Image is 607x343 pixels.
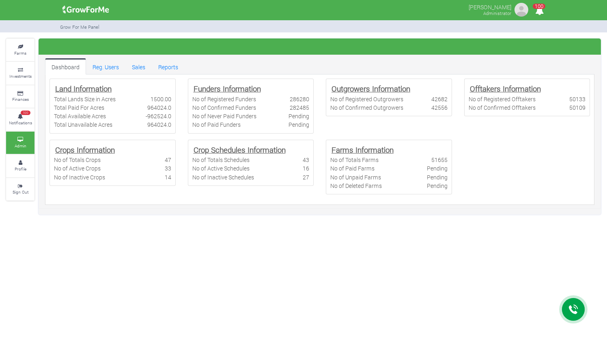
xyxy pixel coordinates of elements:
b: Funders Information [194,83,261,94]
a: Investments [6,62,34,84]
div: No of Deleted Farms [330,181,382,190]
div: -962524.0 [146,112,171,120]
div: 42682 [431,95,448,103]
div: 27 [303,173,309,181]
b: Offtakers Information [470,83,541,94]
div: No of Registered Funders [192,95,256,103]
div: No of Paid Farms [330,164,375,173]
div: 16 [303,164,309,173]
div: 282485 [290,103,309,112]
a: Farms [6,39,34,61]
small: Investments [9,73,32,79]
i: Notifications [532,2,547,20]
img: growforme image [513,2,530,18]
div: No of Never Paid Funders [192,112,256,120]
div: 51655 [431,156,448,164]
b: Outgrowers Information [331,83,410,94]
small: Grow For Me Panel [60,24,99,30]
b: Crops Information [55,145,115,155]
a: Reports [152,58,185,75]
a: Sales [125,58,152,75]
div: No of Totals Farms [330,156,379,164]
span: 100 [21,111,30,115]
div: 50133 [569,95,585,103]
div: 33 [165,164,171,173]
div: Pending [427,173,448,181]
small: Sign Out [13,189,28,195]
span: 100 [533,4,545,9]
div: Total Available Acres [54,112,106,120]
div: No of Confirmed Outgrowers [330,103,403,112]
div: No of Totals Schedules [192,156,250,164]
div: No of Active Schedules [192,164,250,173]
div: Pending [288,112,309,120]
div: 42556 [431,103,448,112]
div: No of Totals Crops [54,156,101,164]
div: 964024.0 [147,103,171,112]
small: Finances [12,96,29,102]
div: 1500.00 [151,95,171,103]
div: Pending [427,164,448,173]
small: Administrator [483,10,511,16]
small: Farms [14,50,26,56]
div: No of Confirmed Funders [192,103,256,112]
a: Finances [6,85,34,108]
div: 286280 [290,95,309,103]
div: Pending [427,181,448,190]
a: Sign Out [6,178,34,200]
div: 964024.0 [147,120,171,129]
div: Pending [288,120,309,129]
b: Farms Information [331,145,394,155]
div: No of Confirmed Offtakers [469,103,536,112]
a: 100 [532,8,547,15]
b: Land Information [55,83,112,94]
a: Admin [6,132,34,154]
a: 100 Notifications [6,109,34,131]
b: Crop Schedules Information [194,145,286,155]
small: Profile [15,166,26,172]
div: 43 [303,156,309,164]
div: No of Paid Funders [192,120,241,129]
a: Profile [6,155,34,177]
div: No of Unpaid Farms [330,173,381,181]
div: No of Active Crops [54,164,101,173]
div: 47 [165,156,171,164]
small: Admin [15,143,26,149]
div: No of Registered Offtakers [469,95,536,103]
a: Reg. Users [86,58,125,75]
div: Total Unavailable Acres [54,120,112,129]
div: 50109 [569,103,585,112]
div: No of Inactive Crops [54,173,105,181]
div: Total Lands Size in Acres [54,95,116,103]
img: growforme image [60,2,112,18]
p: [PERSON_NAME] [469,2,511,11]
div: No of Registered Outgrowers [330,95,403,103]
div: Total Paid For Acres [54,103,104,112]
div: No of Inactive Schedules [192,173,254,181]
a: Dashboard [45,58,86,75]
div: 14 [165,173,171,181]
small: Notifications [9,120,32,126]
